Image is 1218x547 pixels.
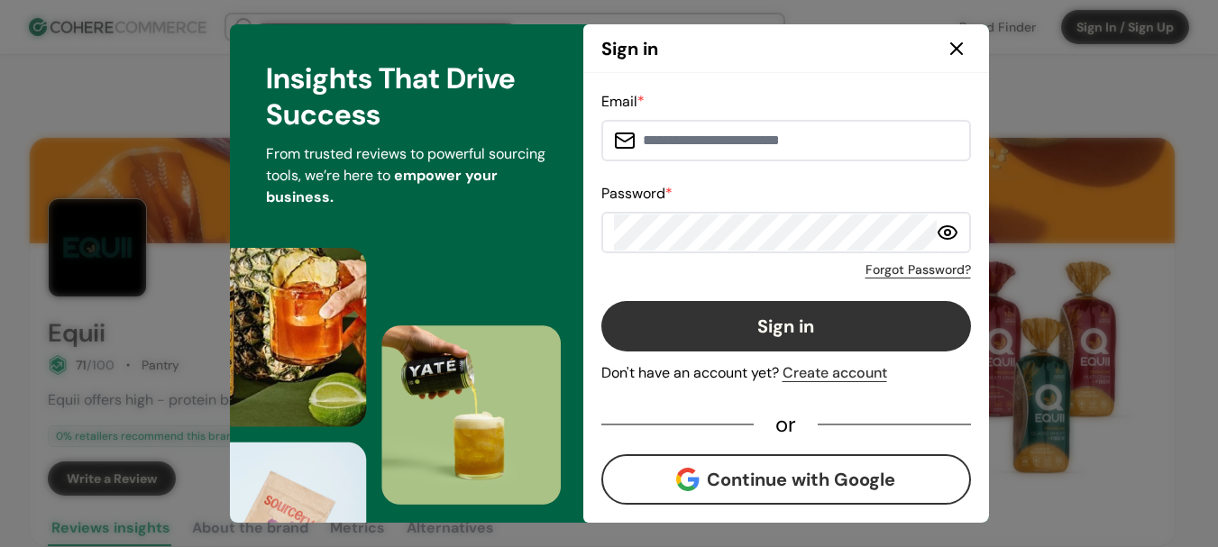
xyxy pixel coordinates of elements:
[266,143,547,208] p: From trusted reviews to powerful sourcing tools, we’re here to
[601,362,971,384] div: Don't have an account yet?
[601,184,673,203] label: Password
[754,416,818,433] div: or
[601,301,971,351] button: Sign in
[601,454,971,505] button: Continue with Google
[601,35,658,62] div: Sign in
[865,260,971,279] a: Forgot Password?
[601,92,645,111] label: Email
[266,60,547,132] div: Insights That Drive Success
[783,362,887,384] div: Create account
